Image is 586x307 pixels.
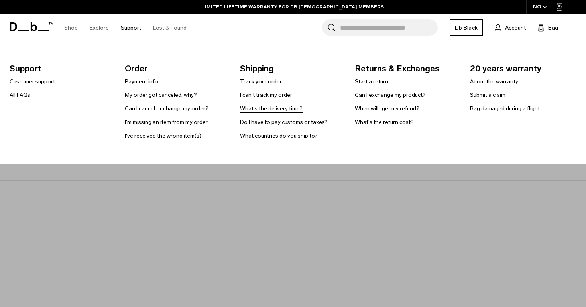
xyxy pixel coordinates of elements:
[355,77,388,86] a: Start a return
[548,24,558,32] span: Bag
[64,14,78,42] a: Shop
[470,104,540,113] a: Bag damaged during a flight
[240,62,342,75] span: Shipping
[470,77,518,86] a: About the warranty
[125,118,208,126] a: I'm missing an item from my order
[450,19,483,36] a: Db Black
[153,14,187,42] a: Lost & Found
[10,62,112,75] span: Support
[538,23,558,32] button: Bag
[125,132,201,140] a: I've received the wrong item(s)
[355,104,419,113] a: When will I get my refund?
[495,23,526,32] a: Account
[125,62,227,75] span: Order
[470,91,505,99] a: Submit a claim
[240,132,318,140] a: What countries do you ship to?
[125,91,197,99] a: My order got canceled, why?
[355,91,426,99] a: Can I exchange my product?
[10,91,30,99] a: All FAQs
[355,118,414,126] a: What's the return cost?
[202,3,384,10] a: LIMITED LIFETIME WARRANTY FOR DB [DEMOGRAPHIC_DATA] MEMBERS
[240,118,328,126] a: Do I have to pay customs or taxes?
[240,77,282,86] a: Track your order
[240,104,303,113] a: What's the delivery time?
[90,14,109,42] a: Explore
[58,14,193,42] nav: Main Navigation
[355,62,457,75] span: Returns & Exchanges
[10,77,55,86] a: Customer support
[121,14,141,42] a: Support
[470,62,572,75] span: 20 years warranty
[240,91,292,99] a: I can't track my order
[125,104,208,113] a: Can I cancel or change my order?
[505,24,526,32] span: Account
[125,77,158,86] a: Payment info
